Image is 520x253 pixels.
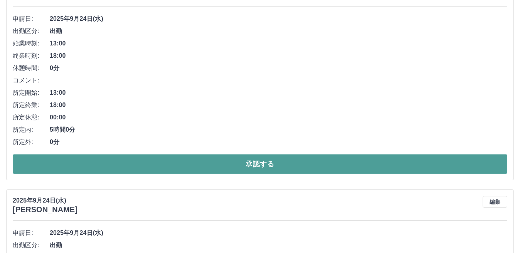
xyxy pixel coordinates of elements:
span: 休憩時間: [13,64,50,73]
span: 所定開始: [13,88,50,97]
span: 0分 [50,64,507,73]
span: 出勤区分: [13,241,50,250]
span: 0分 [50,137,507,147]
span: 出勤区分: [13,27,50,36]
span: 2025年9月24日(水) [50,14,507,23]
button: 編集 [483,196,507,208]
span: 所定外: [13,137,50,147]
span: 出勤 [50,27,507,36]
span: 申請日: [13,14,50,23]
span: 5時間0分 [50,125,507,134]
button: 承認する [13,154,507,174]
span: 18:00 [50,51,507,60]
span: 終業時刻: [13,51,50,60]
span: 2025年9月24日(水) [50,228,507,238]
p: 2025年9月24日(水) [13,196,77,205]
span: 所定休憩: [13,113,50,122]
h3: [PERSON_NAME] [13,205,77,214]
span: 所定内: [13,125,50,134]
span: 所定終業: [13,101,50,110]
span: 申請日: [13,228,50,238]
span: 始業時刻: [13,39,50,48]
span: コメント: [13,76,50,85]
span: 出勤 [50,241,507,250]
span: 18:00 [50,101,507,110]
span: 13:00 [50,88,507,97]
span: 13:00 [50,39,507,48]
span: 00:00 [50,113,507,122]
